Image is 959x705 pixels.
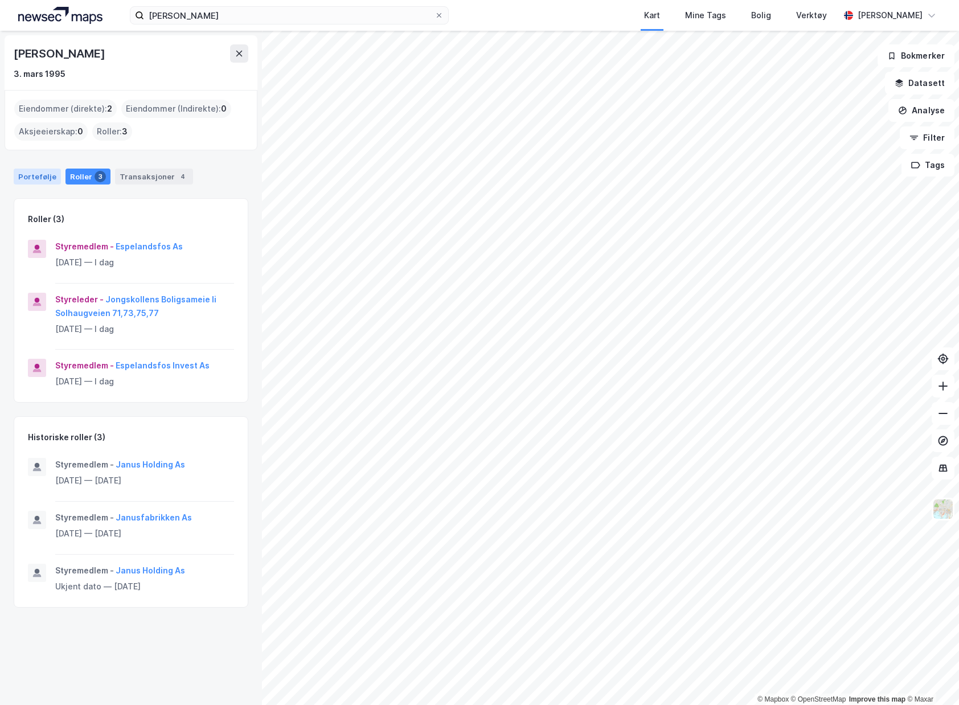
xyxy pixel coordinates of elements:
[28,431,105,444] div: Historiske roller (3)
[14,44,107,63] div: [PERSON_NAME]
[55,474,234,487] div: [DATE] — [DATE]
[28,212,64,226] div: Roller (3)
[796,9,827,22] div: Verktøy
[644,9,660,22] div: Kart
[14,67,65,81] div: 3. mars 1995
[121,100,231,118] div: Eiendommer (Indirekte) :
[14,100,117,118] div: Eiendommer (direkte) :
[902,650,959,705] div: Kontrollprogram for chat
[18,7,103,24] img: logo.a4113a55bc3d86da70a041830d287a7e.svg
[791,695,846,703] a: OpenStreetMap
[122,125,128,138] span: 3
[177,171,188,182] div: 4
[757,695,789,703] a: Mapbox
[107,102,112,116] span: 2
[55,322,234,336] div: [DATE] — I dag
[858,9,923,22] div: [PERSON_NAME]
[888,99,954,122] button: Analyse
[14,122,88,141] div: Aksjeeierskap :
[144,7,435,24] input: Søk på adresse, matrikkel, gårdeiere, leietakere eller personer
[55,256,234,269] div: [DATE] — I dag
[751,9,771,22] div: Bolig
[65,169,110,185] div: Roller
[14,169,61,185] div: Portefølje
[900,126,954,149] button: Filter
[95,171,106,182] div: 3
[885,72,954,95] button: Datasett
[92,122,132,141] div: Roller :
[932,498,954,520] img: Z
[901,154,954,177] button: Tags
[115,169,193,185] div: Transaksjoner
[902,650,959,705] iframe: Chat Widget
[55,580,234,593] div: Ukjent dato — [DATE]
[55,527,234,540] div: [DATE] — [DATE]
[55,375,234,388] div: [DATE] — I dag
[221,102,227,116] span: 0
[849,695,905,703] a: Improve this map
[878,44,954,67] button: Bokmerker
[77,125,83,138] span: 0
[685,9,726,22] div: Mine Tags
